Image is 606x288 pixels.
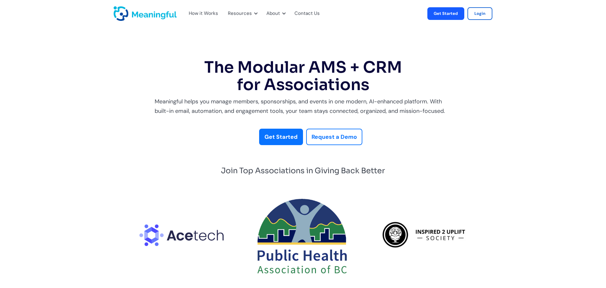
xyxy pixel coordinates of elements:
[189,9,218,18] div: How it Works
[263,3,288,24] div: About
[259,129,303,145] a: Get Started
[224,3,259,24] div: Resources
[189,9,213,18] a: How it Works
[221,164,385,178] div: Join Top Associations in Giving Back Better
[266,9,280,18] div: About
[467,7,492,20] a: Login
[228,9,252,18] div: Resources
[114,6,129,21] a: home
[291,3,327,24] div: Contact Us
[155,59,451,94] h1: The Modular AMS + CRM for Associations
[294,9,320,18] a: Contact Us
[312,133,357,141] strong: Request a Demo
[185,3,221,24] div: How it Works
[155,97,451,116] div: Meaningful helps you manage members, sponsorships, and events in one modern, AI-enhanced platform...
[427,7,464,20] a: Get Started
[306,129,362,145] a: Request a Demo
[264,133,298,141] strong: Get Started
